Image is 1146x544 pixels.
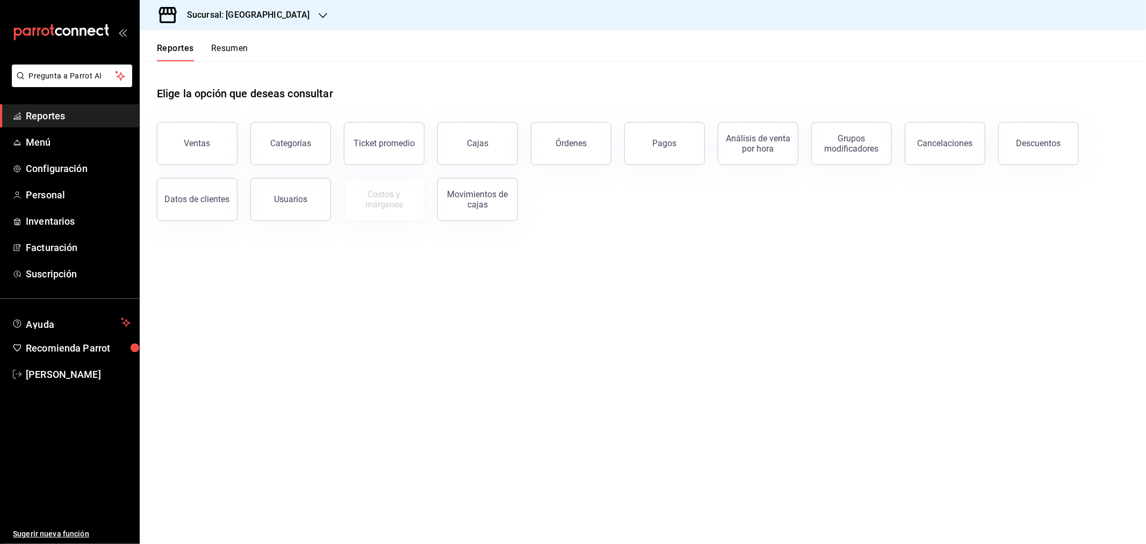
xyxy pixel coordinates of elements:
[354,138,415,148] div: Ticket promedio
[624,122,705,165] button: Pagos
[718,122,798,165] button: Análisis de venta por hora
[250,178,331,221] button: Usuarios
[165,194,230,204] div: Datos de clientes
[157,43,194,61] button: Reportes
[811,122,892,165] button: Grupos modificadores
[157,85,333,102] h1: Elige la opción que deseas consultar
[270,138,311,148] div: Categorías
[344,178,424,221] button: Contrata inventarios para ver este reporte
[905,122,985,165] button: Cancelaciones
[26,367,131,382] span: [PERSON_NAME]
[157,43,248,61] div: navigation tabs
[178,9,310,22] h3: Sucursal: [GEOGRAPHIC_DATA]
[444,189,511,210] div: Movimientos de cajas
[250,122,331,165] button: Categorías
[157,122,237,165] button: Ventas
[437,178,518,221] button: Movimientos de cajas
[13,528,131,540] span: Sugerir nueva función
[653,138,677,148] div: Pagos
[26,214,131,228] span: Inventarios
[26,135,131,149] span: Menú
[351,189,417,210] div: Costos y márgenes
[26,316,117,329] span: Ayuda
[26,109,131,123] span: Reportes
[26,240,131,255] span: Facturación
[1017,138,1061,148] div: Descuentos
[184,138,211,148] div: Ventas
[8,78,132,89] a: Pregunta a Parrot AI
[531,122,611,165] button: Órdenes
[467,137,489,150] div: Cajas
[118,28,127,37] button: open_drawer_menu
[437,122,518,165] a: Cajas
[26,161,131,176] span: Configuración
[211,43,248,61] button: Resumen
[157,178,237,221] button: Datos de clientes
[556,138,587,148] div: Órdenes
[998,122,1079,165] button: Descuentos
[26,341,131,355] span: Recomienda Parrot
[26,188,131,202] span: Personal
[918,138,973,148] div: Cancelaciones
[344,122,424,165] button: Ticket promedio
[818,133,885,154] div: Grupos modificadores
[26,267,131,281] span: Suscripción
[274,194,307,204] div: Usuarios
[12,65,132,87] button: Pregunta a Parrot AI
[29,70,116,82] span: Pregunta a Parrot AI
[725,133,791,154] div: Análisis de venta por hora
